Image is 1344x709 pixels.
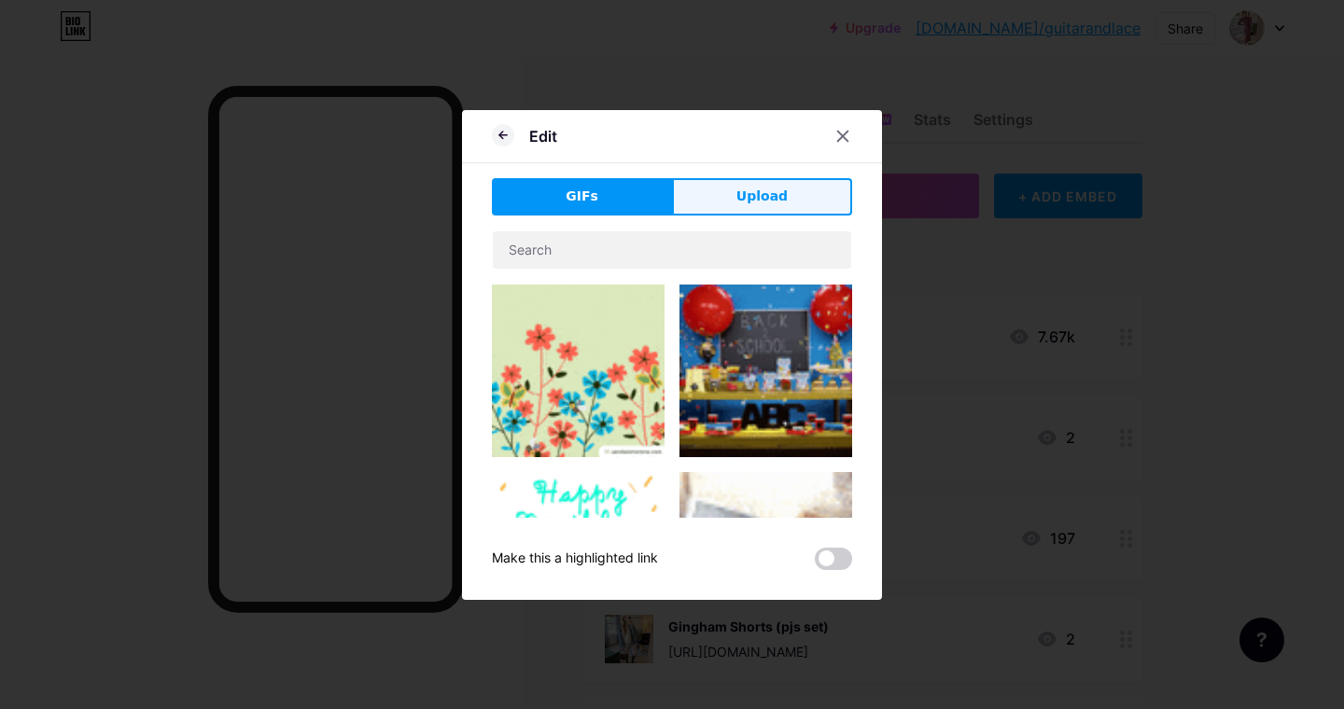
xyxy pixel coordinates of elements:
[736,187,788,206] span: Upload
[529,125,557,147] div: Edit
[492,285,665,457] img: Gihpy
[679,285,852,457] img: Gihpy
[492,472,665,645] img: Gihpy
[492,178,672,215] button: GIFs
[672,178,852,215] button: Upload
[566,187,598,206] span: GIFs
[493,231,851,269] input: Search
[492,548,658,570] div: Make this a highlighted link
